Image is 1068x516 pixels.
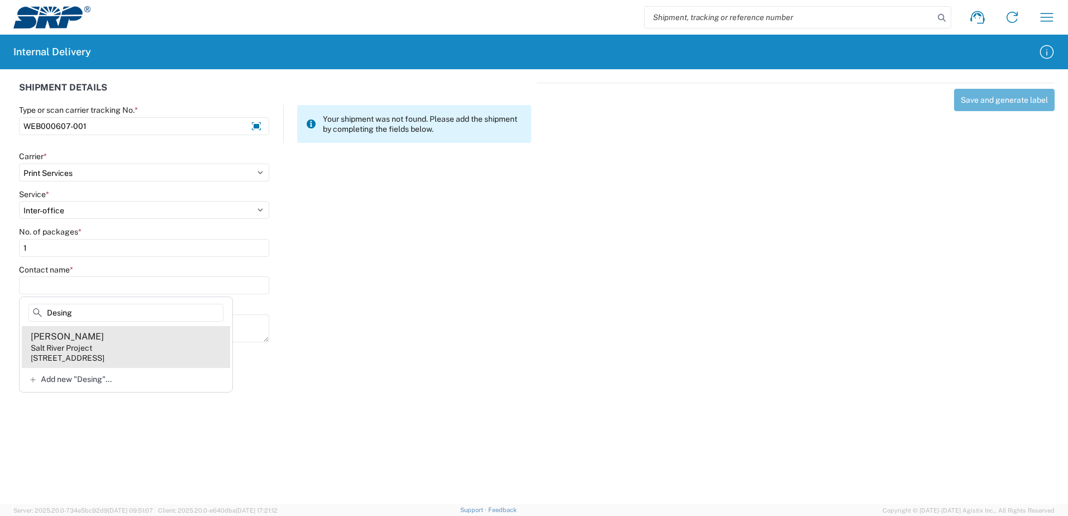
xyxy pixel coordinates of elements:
[323,114,522,134] span: Your shipment was not found. Please add the shipment by completing the fields below.
[19,151,47,161] label: Carrier
[31,353,104,363] div: [STREET_ADDRESS]
[645,7,934,28] input: Shipment, tracking or reference number
[19,265,73,275] label: Contact name
[158,507,278,514] span: Client: 2025.20.0-e640dba
[108,507,153,514] span: [DATE] 09:51:07
[236,507,278,514] span: [DATE] 17:21:12
[31,331,104,343] div: [PERSON_NAME]
[13,45,91,59] h2: Internal Delivery
[31,343,92,353] div: Salt River Project
[41,374,112,384] span: Add new "Desing"...
[13,6,90,28] img: srp
[19,189,49,199] label: Service
[19,227,82,237] label: No. of packages
[883,505,1055,515] span: Copyright © [DATE]-[DATE] Agistix Inc., All Rights Reserved
[19,83,531,105] div: SHIPMENT DETAILS
[488,507,517,513] a: Feedback
[13,507,153,514] span: Server: 2025.20.0-734e5bc92d9
[460,507,488,513] a: Support
[19,105,138,115] label: Type or scan carrier tracking No.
